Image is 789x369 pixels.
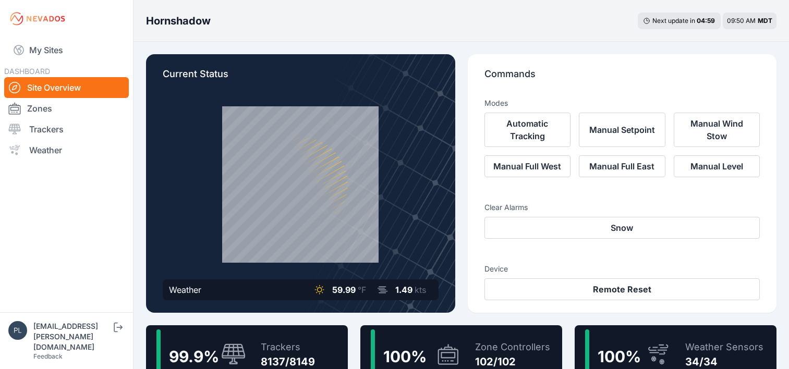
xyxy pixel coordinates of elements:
[579,155,665,177] button: Manual Full East
[484,202,760,213] h3: Clear Alarms
[4,77,129,98] a: Site Overview
[4,140,129,161] a: Weather
[8,321,27,340] img: plsmith@sundt.com
[383,347,427,366] span: 100 %
[4,98,129,119] a: Zones
[484,155,571,177] button: Manual Full West
[261,354,315,369] div: 8137/8149
[484,278,760,300] button: Remote Reset
[395,285,412,295] span: 1.49
[484,98,508,108] h3: Modes
[484,217,760,239] button: Snow
[146,14,211,28] h3: Hornshadow
[169,284,201,296] div: Weather
[33,352,63,360] a: Feedback
[484,67,760,90] p: Commands
[652,17,695,24] span: Next update in
[475,354,550,369] div: 102/102
[758,17,772,24] span: MDT
[598,347,641,366] span: 100 %
[4,67,50,76] span: DASHBOARD
[4,38,129,63] a: My Sites
[484,113,571,147] button: Automatic Tracking
[358,285,366,295] span: °F
[261,340,315,354] div: Trackers
[475,340,550,354] div: Zone Controllers
[33,321,112,352] div: [EMAIL_ADDRESS][PERSON_NAME][DOMAIN_NAME]
[674,155,760,177] button: Manual Level
[4,119,129,140] a: Trackers
[697,17,715,25] div: 04 : 59
[8,10,67,27] img: Nevados
[685,354,763,369] div: 34/34
[579,113,665,147] button: Manual Setpoint
[484,264,760,274] h3: Device
[146,7,211,34] nav: Breadcrumb
[163,67,439,90] p: Current Status
[727,17,756,24] span: 09:50 AM
[674,113,760,147] button: Manual Wind Stow
[332,285,356,295] span: 59.99
[685,340,763,354] div: Weather Sensors
[415,285,426,295] span: kts
[169,347,219,366] span: 99.9 %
